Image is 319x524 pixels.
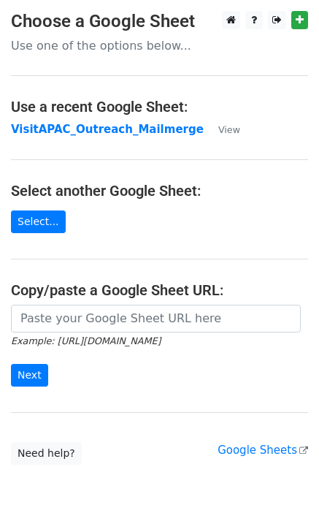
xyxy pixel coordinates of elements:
[218,124,240,135] small: View
[11,210,66,233] a: Select...
[11,281,308,299] h4: Copy/paste a Google Sheet URL:
[11,11,308,32] h3: Choose a Google Sheet
[204,123,240,136] a: View
[11,305,301,333] input: Paste your Google Sheet URL here
[11,123,204,136] a: VisitAPAC_Outreach_Mailmerge
[11,442,82,465] a: Need help?
[11,98,308,115] h4: Use a recent Google Sheet:
[218,444,308,457] a: Google Sheets
[11,182,308,200] h4: Select another Google Sheet:
[11,364,48,387] input: Next
[11,335,161,346] small: Example: [URL][DOMAIN_NAME]
[11,38,308,53] p: Use one of the options below...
